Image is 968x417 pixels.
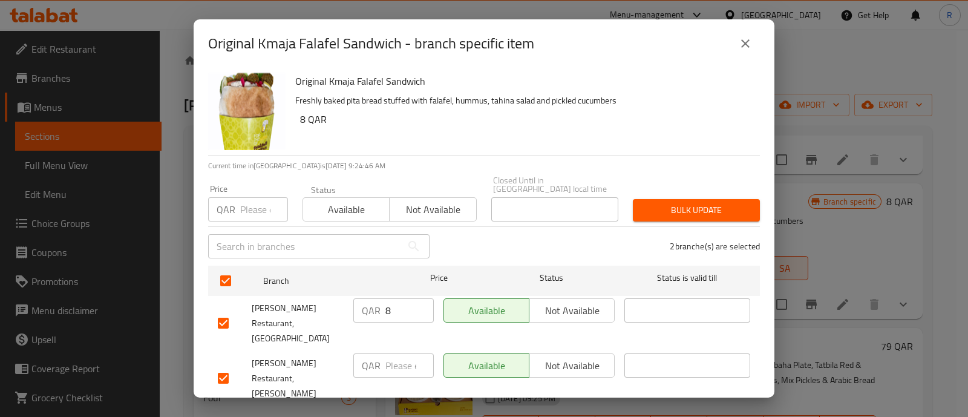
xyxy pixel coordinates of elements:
[300,111,750,128] h6: 8 QAR
[302,197,390,222] button: Available
[217,202,235,217] p: QAR
[449,302,525,320] span: Available
[208,160,760,171] p: Current time in [GEOGRAPHIC_DATA] is [DATE] 9:24:46 AM
[670,240,760,252] p: 2 branche(s) are selected
[252,356,344,401] span: [PERSON_NAME] Restaurant, [PERSON_NAME]
[624,271,750,286] span: Status is valid till
[308,201,385,218] span: Available
[534,357,610,375] span: Not available
[443,353,529,378] button: Available
[643,203,750,218] span: Bulk update
[385,353,434,378] input: Please enter price
[443,298,529,323] button: Available
[362,358,381,373] p: QAR
[389,197,476,222] button: Not available
[529,298,615,323] button: Not available
[208,34,534,53] h2: Original Kmaja Falafel Sandwich - branch specific item
[385,298,434,323] input: Please enter price
[394,201,471,218] span: Not available
[208,73,286,150] img: Original Kmaja Falafel Sandwich
[529,353,615,378] button: Not available
[252,301,344,346] span: [PERSON_NAME] Restaurant, [GEOGRAPHIC_DATA]
[295,73,750,90] h6: Original Kmaja Falafel Sandwich
[295,93,750,108] p: Freshly baked pita bread stuffed with falafel, hummus, tahina salad and pickled cucumbers
[399,271,479,286] span: Price
[534,302,610,320] span: Not available
[489,271,615,286] span: Status
[731,29,760,58] button: close
[633,199,760,222] button: Bulk update
[240,197,288,222] input: Please enter price
[263,274,389,289] span: Branch
[449,357,525,375] span: Available
[208,234,402,258] input: Search in branches
[362,303,381,318] p: QAR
